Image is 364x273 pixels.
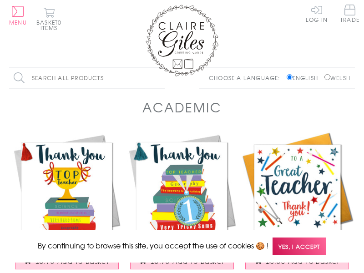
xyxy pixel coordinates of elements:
[146,5,218,76] img: Claire Giles Greetings Cards
[287,74,293,80] input: English
[9,68,165,88] input: Search all products
[156,68,165,88] input: Search
[340,5,359,24] a: Trade
[36,7,61,30] button: Basket0 items
[9,6,27,25] button: Menu
[209,74,285,82] p: Choose a language:
[340,5,359,22] span: Trade
[306,5,328,22] a: Log In
[324,74,350,82] label: Welsh
[9,130,124,245] img: Thank You Teacher Card, Trophy, Embellished with a colourful tassel
[40,18,61,32] span: 0 items
[9,18,27,26] span: Menu
[273,238,326,255] span: Yes, I accept
[124,130,239,245] img: Thank You Teacher Card, Medal & Books, Embellished with a colourful tassel
[287,74,323,82] label: English
[142,98,221,116] h1: Academic
[240,130,355,245] img: Thank you Teacher Card, School, Embellished with pompoms
[324,74,330,80] input: Welsh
